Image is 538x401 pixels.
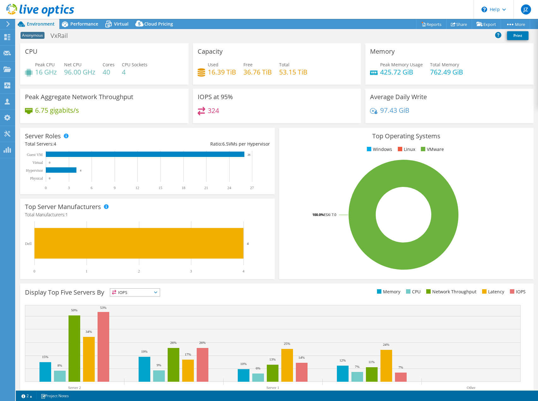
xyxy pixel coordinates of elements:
text: 12 [135,186,139,190]
text: 53% [100,306,106,309]
text: 10% [240,362,247,366]
text: 11% [368,360,375,364]
span: Used [208,62,218,68]
text: Virtual [33,160,43,165]
text: 0 [33,269,35,273]
li: Latency [481,288,504,295]
text: Physical [30,176,43,181]
span: Total [279,62,290,68]
text: Hypervisor [26,168,43,173]
h3: CPU [25,48,38,55]
text: 6% [256,366,260,370]
span: Virtual [114,21,129,27]
text: 0 [45,186,47,190]
text: 2 [138,269,140,273]
span: Cloud Pricing [144,21,173,27]
text: 4 [247,242,249,245]
span: JZ [521,4,531,15]
svg: \n [481,7,487,12]
text: 12% [339,358,346,362]
text: Dell [25,242,32,246]
span: IOPS [110,289,160,296]
h4: 97.43 GiB [380,107,409,114]
text: 9% [157,363,161,367]
text: 15% [42,355,48,359]
h4: 6.75 gigabits/s [35,107,79,114]
text: Other [467,386,475,390]
text: 15 [158,186,162,190]
text: 26 [248,153,251,156]
span: Performance [70,21,98,27]
span: 1 [65,212,68,218]
li: Windows [365,146,392,153]
text: 25% [284,342,290,345]
text: 14% [298,356,305,359]
text: 24% [383,343,389,346]
text: 13% [269,357,276,361]
text: 17% [185,352,191,356]
h4: Total Manufacturers: [25,211,270,218]
a: Print [507,31,529,40]
text: 19% [141,350,147,353]
h3: Top Server Manufacturers [25,203,101,210]
text: 34% [86,330,92,333]
text: 4 [242,269,244,273]
a: Export [472,19,501,29]
span: Total Memory [430,62,459,68]
h4: 324 [208,107,219,114]
h3: Capacity [198,48,223,55]
text: Server 2 [68,386,81,390]
text: 26% [199,341,206,344]
h4: 96.00 GHz [64,69,95,75]
h4: 36.76 TiB [243,69,272,75]
a: 2 [17,392,37,400]
text: 4 [80,169,81,172]
text: 0 [49,177,51,180]
text: 7% [398,365,403,369]
span: Peak Memory Usage [380,62,423,68]
li: VMware [419,146,444,153]
h4: 40 [103,69,115,75]
text: 3 [68,186,70,190]
a: Share [446,19,472,29]
span: Cores [103,62,115,68]
li: IOPS [508,288,526,295]
h4: 4 [122,69,147,75]
h3: Memory [370,48,395,55]
li: Memory [375,288,400,295]
text: 3 [190,269,192,273]
text: 24 [227,186,231,190]
h3: Top Operating Systems [284,133,529,140]
text: 8% [57,363,62,367]
li: CPU [404,288,421,295]
text: Server 1 [266,386,279,390]
span: Environment [27,21,55,27]
span: Anonymous [21,32,45,39]
span: Peak CPU [35,62,55,68]
span: 4 [54,141,56,147]
h3: IOPS at 95% [198,93,233,100]
h4: 53.15 TiB [279,69,308,75]
text: 18 [182,186,185,190]
tspan: 100.0% [312,212,324,217]
text: 7% [355,365,360,368]
h3: Peak Aggregate Network Throughput [25,93,133,100]
a: Project Notes [36,392,73,400]
text: Guest VM [27,153,43,157]
tspan: ESXi 7.0 [324,212,336,217]
span: Free [243,62,253,68]
span: 6.5 [222,141,229,147]
h4: 16.39 TiB [208,69,236,75]
h1: VxRail [48,32,78,39]
h4: 425.72 GiB [380,69,423,75]
span: Net CPU [64,62,81,68]
text: 0 [49,161,51,164]
a: Reports [416,19,446,29]
text: 50% [71,308,77,312]
h3: Server Roles [25,133,61,140]
li: Linux [396,146,415,153]
text: 6 [91,186,93,190]
h3: Average Daily Write [370,93,427,100]
a: More [501,19,530,29]
li: Network Throughput [425,288,476,295]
